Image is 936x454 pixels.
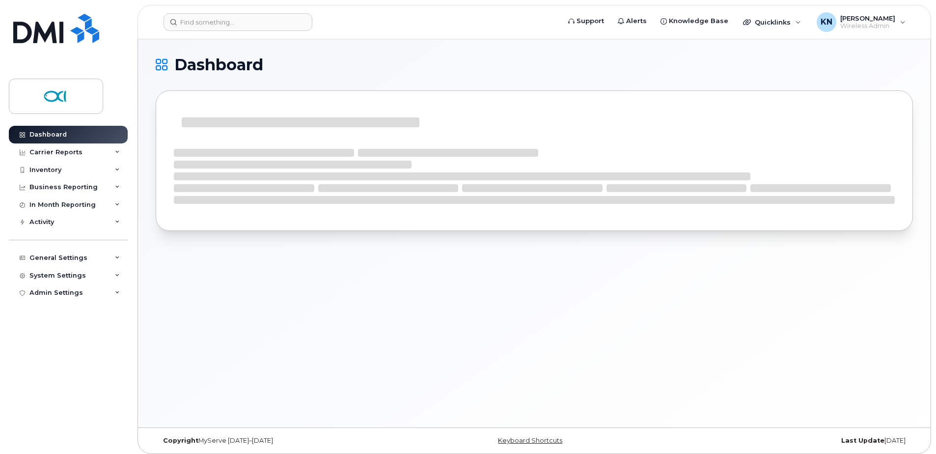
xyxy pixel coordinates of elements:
[163,437,198,444] strong: Copyright
[661,437,913,445] div: [DATE]
[156,437,408,445] div: MyServe [DATE]–[DATE]
[174,57,263,72] span: Dashboard
[498,437,562,444] a: Keyboard Shortcuts
[841,437,884,444] strong: Last Update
